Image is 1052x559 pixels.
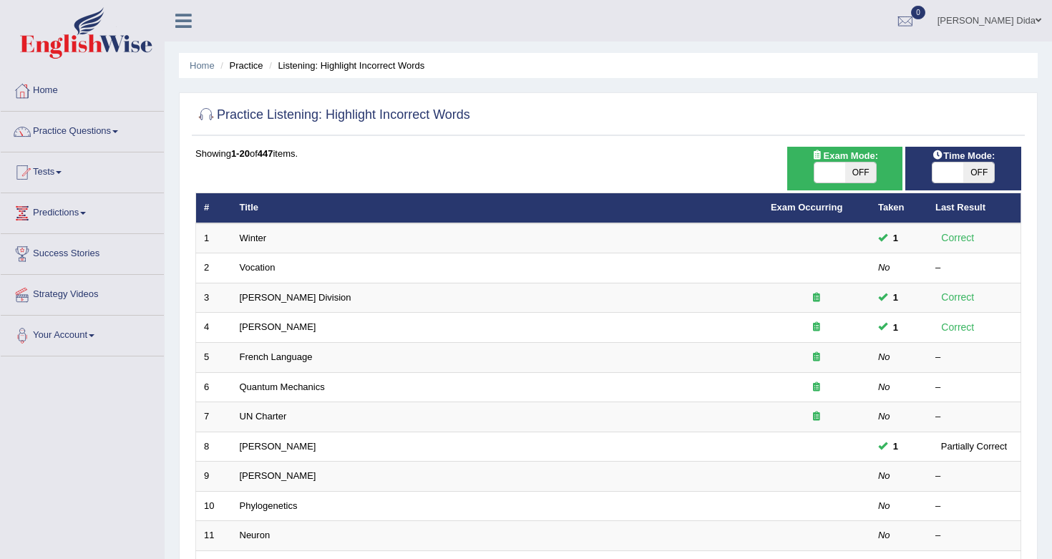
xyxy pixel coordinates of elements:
div: Partially Correct [935,439,1013,454]
li: Practice [217,59,263,72]
a: Tests [1,152,164,188]
td: 3 [196,283,232,313]
a: Your Account [1,316,164,351]
a: [PERSON_NAME] [240,321,316,332]
a: Vocation [240,262,276,273]
div: – [935,470,1013,483]
a: Neuron [240,530,271,540]
div: Exam occurring question [771,321,862,334]
em: No [878,262,890,273]
a: Winter [240,233,267,243]
td: 10 [196,491,232,521]
em: No [878,500,890,511]
span: You can still take this question [887,320,904,335]
a: UN Charter [240,411,287,422]
td: 11 [196,521,232,551]
span: Time Mode: [926,148,1000,163]
li: Listening: Highlight Incorrect Words [266,59,424,72]
div: – [935,500,1013,513]
th: Last Result [927,193,1021,223]
div: – [935,381,1013,394]
th: Title [232,193,763,223]
div: Correct [935,319,980,336]
td: 5 [196,343,232,373]
td: 8 [196,432,232,462]
a: Strategy Videos [1,275,164,311]
a: Quantum Mechanics [240,381,325,392]
div: – [935,529,1013,543]
div: Exam occurring question [771,351,862,364]
td: 1 [196,223,232,253]
a: Practice Questions [1,112,164,147]
a: French Language [240,351,313,362]
th: Taken [870,193,927,223]
span: OFF [845,162,876,183]
a: Home [1,71,164,107]
span: You can still take this question [887,230,904,246]
a: Phylogenetics [240,500,298,511]
a: [PERSON_NAME] [240,441,316,452]
div: – [935,261,1013,275]
div: Exam occurring question [771,381,862,394]
h2: Practice Listening: Highlight Incorrect Words [195,104,470,126]
a: [PERSON_NAME] Division [240,292,351,303]
td: 9 [196,462,232,492]
em: No [878,351,890,362]
span: Exam Mode: [806,148,883,163]
span: 0 [911,6,925,19]
div: – [935,351,1013,364]
a: Success Stories [1,234,164,270]
td: 2 [196,253,232,283]
div: Exam occurring question [771,410,862,424]
div: Correct [935,230,980,246]
a: Exam Occurring [771,202,842,213]
span: You can still take this question [887,439,904,454]
a: Home [190,60,215,71]
div: Correct [935,289,980,306]
b: 447 [258,148,273,159]
a: [PERSON_NAME] [240,470,316,481]
em: No [878,530,890,540]
a: Predictions [1,193,164,229]
td: 7 [196,402,232,432]
div: Showing of items. [195,147,1021,160]
em: No [878,411,890,422]
td: 6 [196,372,232,402]
div: Exam occurring question [771,291,862,305]
td: 4 [196,313,232,343]
b: 1-20 [231,148,250,159]
em: No [878,381,890,392]
th: # [196,193,232,223]
span: You can still take this question [887,290,904,305]
em: No [878,470,890,481]
span: OFF [963,162,994,183]
div: – [935,410,1013,424]
div: Show exams occurring in exams [787,147,903,190]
